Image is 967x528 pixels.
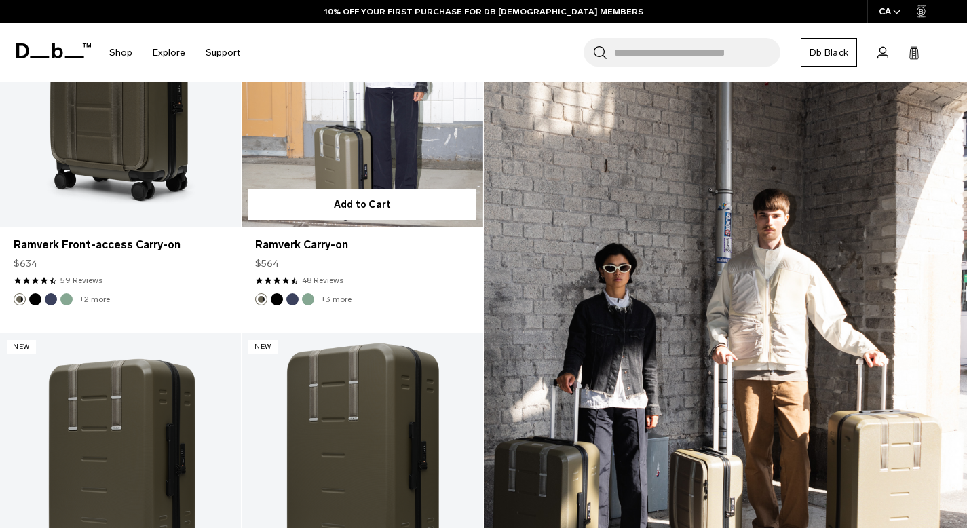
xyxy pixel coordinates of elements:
[14,293,26,305] button: Forest Green
[99,23,250,82] nav: Main Navigation
[321,295,352,304] a: +3 more
[248,189,476,220] button: Add to Cart
[271,293,283,305] button: Black Out
[255,293,267,305] button: Forest Green
[248,340,278,354] p: New
[45,293,57,305] button: Blue Hour
[14,237,227,253] a: Ramverk Front-access Carry-on
[153,29,185,77] a: Explore
[7,340,36,354] p: New
[29,293,41,305] button: Black Out
[60,293,73,305] button: Green Ray
[14,257,37,271] span: $634
[255,257,279,271] span: $564
[79,295,110,304] a: +2 more
[324,5,643,18] a: 10% OFF YOUR FIRST PURCHASE FOR DB [DEMOGRAPHIC_DATA] MEMBERS
[206,29,240,77] a: Support
[109,29,132,77] a: Shop
[255,237,469,253] a: Ramverk Carry-on
[302,293,314,305] button: Green Ray
[286,293,299,305] button: Blue Hour
[302,274,343,286] a: 48 reviews
[60,274,102,286] a: 59 reviews
[801,38,857,67] a: Db Black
